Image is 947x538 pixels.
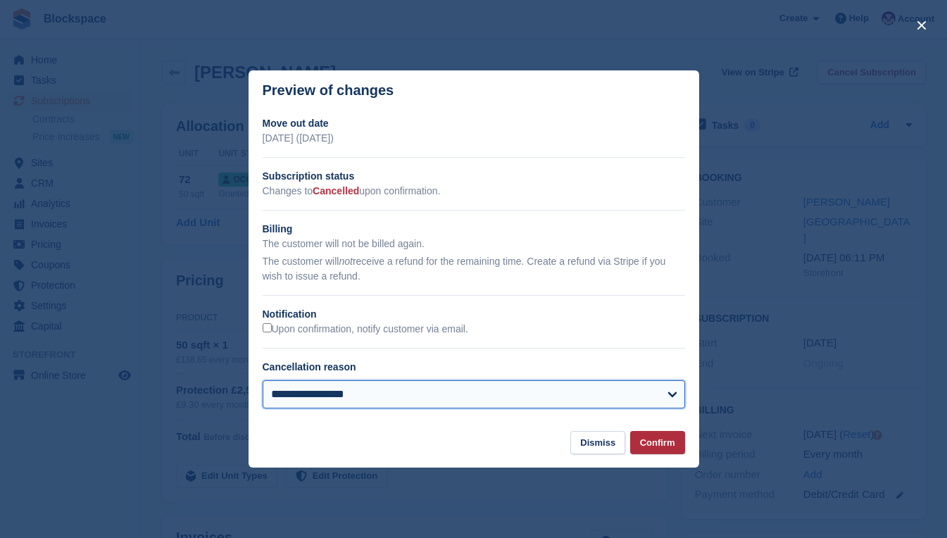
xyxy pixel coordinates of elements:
p: [DATE] ([DATE]) [263,131,685,146]
p: The customer will not be billed again. [263,237,685,251]
label: Upon confirmation, notify customer via email. [263,323,468,336]
p: Changes to upon confirmation. [263,184,685,199]
span: Cancelled [313,185,359,196]
h2: Billing [263,222,685,237]
button: Dismiss [570,431,625,454]
em: not [339,256,352,267]
h2: Subscription status [263,169,685,184]
p: The customer will receive a refund for the remaining time. Create a refund via Stripe if you wish... [263,254,685,284]
h2: Notification [263,307,685,322]
p: Preview of changes [263,82,394,99]
label: Cancellation reason [263,361,356,373]
button: close [910,14,933,37]
input: Upon confirmation, notify customer via email. [263,323,272,332]
button: Confirm [630,431,685,454]
h2: Move out date [263,116,685,131]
